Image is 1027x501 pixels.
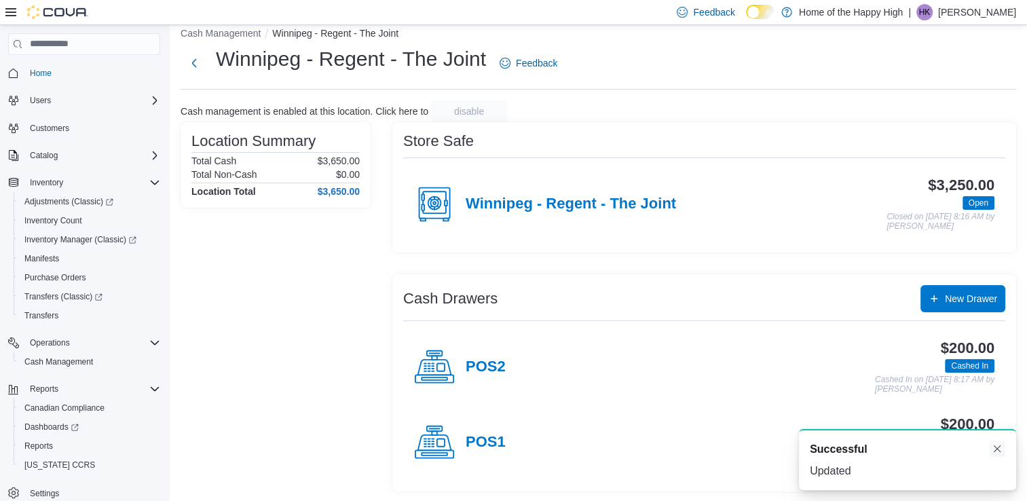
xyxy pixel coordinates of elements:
div: Notification [810,441,1005,458]
button: Reports [24,381,64,397]
span: Catalog [30,150,58,161]
button: Inventory Count [14,211,166,230]
span: Purchase Orders [24,272,86,283]
button: Users [3,91,166,110]
a: Transfers (Classic) [14,287,166,306]
button: disable [431,100,507,122]
button: Catalog [3,146,166,165]
h6: Total Non-Cash [191,169,257,180]
a: Transfers (Classic) [19,289,108,305]
span: Open [963,196,994,210]
p: Home of the Happy High [799,4,903,20]
button: Cash Management [14,352,166,371]
button: New Drawer [920,285,1005,312]
span: Reports [24,441,53,451]
a: [US_STATE] CCRS [19,457,100,473]
span: Cashed In [951,360,988,372]
p: Cash management is enabled at this location. Click here to [181,106,428,117]
p: Closed on [DATE] 8:16 AM by [PERSON_NAME] [886,212,994,231]
span: Inventory Manager (Classic) [19,231,160,248]
p: | [908,4,911,20]
span: Users [30,95,51,106]
span: Manifests [19,250,160,267]
span: New Drawer [945,292,997,305]
span: Manifests [24,253,59,264]
a: Inventory Manager (Classic) [14,230,166,249]
a: Manifests [19,250,64,267]
span: Home [24,64,160,81]
div: Harpreet Kaur [916,4,933,20]
button: [US_STATE] CCRS [14,456,166,475]
button: Users [24,92,56,109]
span: Feedback [516,56,557,70]
button: Reports [3,379,166,398]
button: Cash Management [181,28,261,39]
a: Dashboards [19,419,84,435]
span: Transfers (Classic) [19,289,160,305]
span: Users [24,92,160,109]
button: Canadian Compliance [14,398,166,417]
span: Customers [30,123,69,134]
span: Customers [24,119,160,136]
h3: $200.00 [941,340,994,356]
a: Transfers [19,308,64,324]
input: Dark Mode [746,5,774,19]
h3: Store Safe [403,133,474,149]
h4: POS2 [466,358,506,376]
h3: $200.00 [941,416,994,432]
span: Cash Management [24,356,93,367]
span: Settings [24,484,160,501]
a: Canadian Compliance [19,400,110,416]
button: Inventory [3,173,166,192]
span: Reports [19,438,160,454]
h3: Location Summary [191,133,316,149]
p: $3,650.00 [318,155,360,166]
button: Next [181,50,208,77]
button: Transfers [14,306,166,325]
span: Reports [30,384,58,394]
span: Purchase Orders [19,270,160,286]
button: Winnipeg - Regent - The Joint [272,28,398,39]
p: [PERSON_NAME] [938,4,1016,20]
span: disable [454,105,484,118]
h4: Location Total [191,186,256,197]
button: Catalog [24,147,63,164]
a: Dashboards [14,417,166,437]
button: Reports [14,437,166,456]
a: Adjustments (Classic) [19,193,119,210]
h3: Cash Drawers [403,291,498,307]
span: Dashboards [19,419,160,435]
span: Inventory [24,174,160,191]
button: Purchase Orders [14,268,166,287]
a: Customers [24,120,75,136]
span: Cashed In [945,359,994,373]
span: Canadian Compliance [19,400,160,416]
span: Operations [30,337,70,348]
span: Open [969,197,988,209]
div: Updated [810,463,1005,479]
nav: An example of EuiBreadcrumbs [181,26,1016,43]
span: Transfers (Classic) [24,291,102,302]
span: Adjustments (Classic) [24,196,113,207]
button: Inventory [24,174,69,191]
button: Customers [3,118,166,138]
span: Adjustments (Classic) [19,193,160,210]
span: Catalog [24,147,160,164]
span: Inventory Count [24,215,82,226]
a: Feedback [494,50,563,77]
span: Transfers [24,310,58,321]
a: Reports [19,438,58,454]
span: Settings [30,488,59,499]
span: Home [30,68,52,79]
span: Inventory [30,177,63,188]
p: Cashed In on [DATE] 8:17 AM by [PERSON_NAME] [875,375,994,394]
span: Canadian Compliance [24,403,105,413]
span: Cash Management [19,354,160,370]
span: Washington CCRS [19,457,160,473]
img: Cova [27,5,88,19]
span: Feedback [693,5,734,19]
a: Inventory Count [19,212,88,229]
span: Inventory Count [19,212,160,229]
span: Dark Mode [746,19,747,20]
button: Dismiss toast [989,441,1005,457]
